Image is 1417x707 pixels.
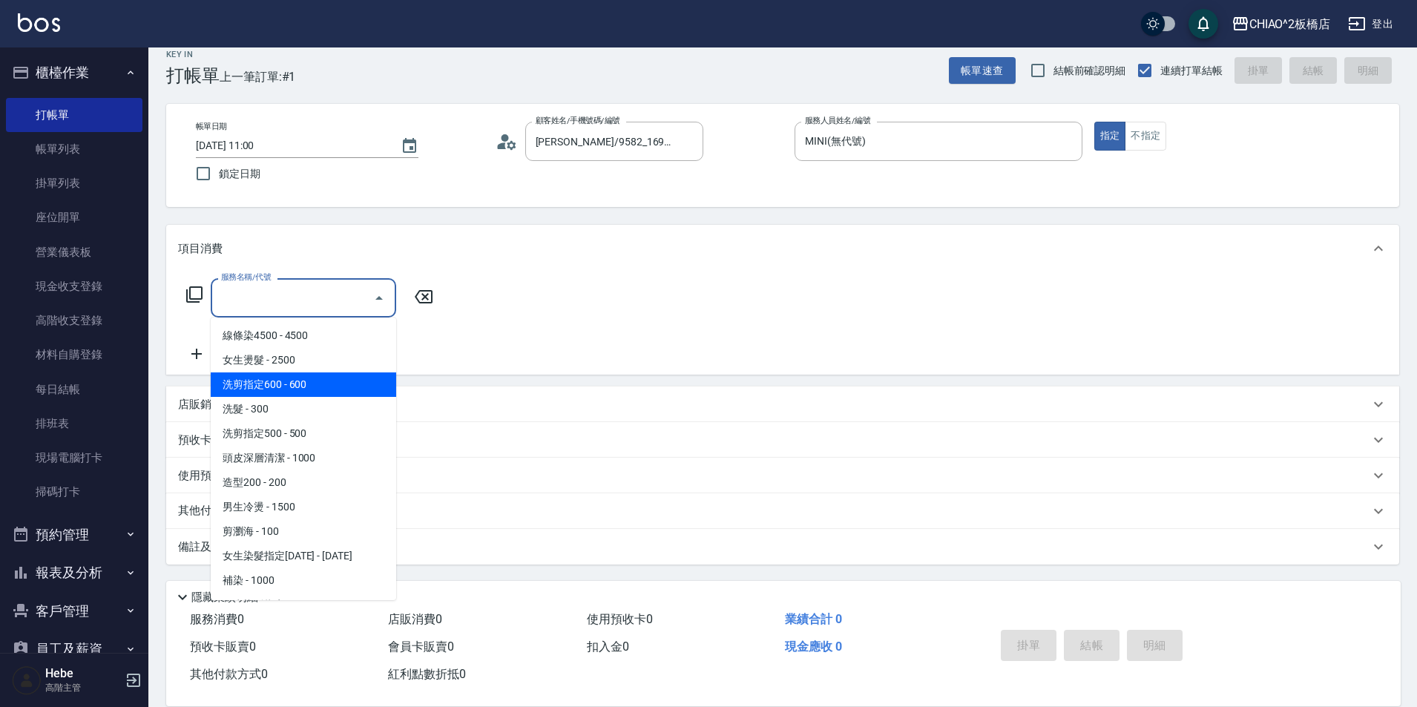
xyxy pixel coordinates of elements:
[587,612,653,626] span: 使用預收卡 0
[190,667,268,681] span: 其他付款方式 0
[6,53,142,92] button: 櫃檯作業
[211,446,396,470] span: 頭皮深層清潔 - 1000
[166,529,1399,565] div: 備註及來源
[211,348,396,372] span: 女生燙髮 - 2500
[166,65,220,86] h3: 打帳單
[388,667,466,681] span: 紅利點數折抵 0
[166,458,1399,493] div: 使用預收卡
[178,468,234,484] p: 使用預收卡
[196,121,227,132] label: 帳單日期
[211,568,396,593] span: 補染 - 1000
[211,519,396,544] span: 剪瀏海 - 100
[178,397,223,412] p: 店販銷售
[190,612,244,626] span: 服務消費 0
[6,630,142,668] button: 員工及薪資
[6,132,142,166] a: 帳單列表
[536,115,620,126] label: 顧客姓名/手機號碼/編號
[178,241,223,257] p: 項目消費
[6,407,142,441] a: 排班表
[211,593,396,617] span: 男生染髮指定 - 1500
[166,225,1399,272] div: 項目消費
[178,433,234,448] p: 預收卡販賣
[785,639,842,654] span: 現金應收 0
[6,166,142,200] a: 掛單列表
[367,286,391,310] button: Close
[12,665,42,695] img: Person
[1094,122,1126,151] button: 指定
[221,272,271,283] label: 服務名稱/代號
[211,544,396,568] span: 女生染髮指定[DATE] - [DATE]
[1053,63,1126,79] span: 結帳前確認明細
[196,134,386,158] input: YYYY/MM/DD hh:mm
[6,235,142,269] a: 營業儀表板
[190,639,256,654] span: 預收卡販賣 0
[6,372,142,407] a: 每日結帳
[6,475,142,509] a: 掃碼打卡
[6,200,142,234] a: 座位開單
[6,338,142,372] a: 材料自購登錄
[6,592,142,631] button: 客戶管理
[211,397,396,421] span: 洗髮 - 300
[45,666,121,681] h5: Hebe
[166,422,1399,458] div: 預收卡販賣
[805,115,870,126] label: 服務人員姓名/編號
[388,639,454,654] span: 會員卡販賣 0
[1249,15,1331,33] div: CHIAO^2板橋店
[178,539,234,555] p: 備註及來源
[6,98,142,132] a: 打帳單
[220,68,296,86] span: 上一筆訂單:#1
[785,612,842,626] span: 業績合計 0
[1160,63,1223,79] span: 連續打單結帳
[6,303,142,338] a: 高階收支登錄
[587,639,629,654] span: 扣入金 0
[388,612,442,626] span: 店販消費 0
[1125,122,1166,151] button: 不指定
[6,553,142,592] button: 報表及分析
[219,166,260,182] span: 鎖定日期
[211,421,396,446] span: 洗剪指定500 - 500
[6,269,142,303] a: 現金收支登錄
[949,57,1016,85] button: 帳單速查
[6,441,142,475] a: 現場電腦打卡
[211,470,396,495] span: 造型200 - 200
[18,13,60,32] img: Logo
[1226,9,1337,39] button: CHIAO^2板橋店
[166,493,1399,529] div: 其他付款方式入金可用餘額: 0
[211,372,396,397] span: 洗剪指定600 - 600
[178,503,315,519] p: 其他付款方式
[392,128,427,164] button: Choose date, selected date is 2025-08-18
[191,590,258,605] p: 隱藏業績明細
[6,516,142,554] button: 預約管理
[1188,9,1218,39] button: save
[1342,10,1399,38] button: 登出
[166,387,1399,422] div: 店販銷售
[166,50,220,59] h2: Key In
[45,681,121,694] p: 高階主管
[211,495,396,519] span: 男生冷燙 - 1500
[211,323,396,348] span: 線條染4500 - 4500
